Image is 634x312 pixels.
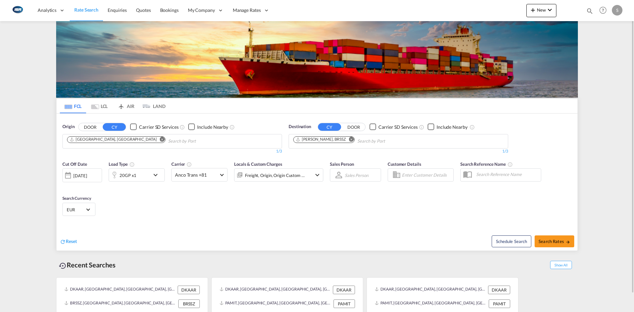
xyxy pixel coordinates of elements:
[59,262,67,270] md-icon: icon-backup-restore
[136,7,151,13] span: Quotes
[529,6,537,14] md-icon: icon-plus 400-fg
[234,161,282,167] span: Locals & Custom Charges
[402,170,451,180] input: Enter Customer Details
[74,7,98,13] span: Rate Search
[66,238,77,244] span: Reset
[38,7,56,14] span: Analytics
[178,299,200,308] div: BRSSZ
[69,137,157,142] div: Aarhus, DKAAR
[188,7,215,14] span: My Company
[171,161,192,167] span: Carrier
[152,171,163,179] md-icon: icon-chevron-down
[103,123,126,131] button: CY
[333,286,355,294] div: DKAAR
[428,123,468,130] md-checkbox: Checkbox No Ink
[388,161,421,167] span: Customer Details
[64,299,177,308] div: BRSSZ, Santos, Brazil, South America, Americas
[168,136,231,147] input: Chips input.
[67,207,85,213] span: EUR
[508,162,513,167] md-icon: Your search will be saved by the below given name
[473,169,541,179] input: Search Reference Name
[56,114,578,251] div: OriginDOOR CY Checkbox No InkUnchecked: Search for CY (Container Yard) services for all selected ...
[160,7,179,13] span: Bookings
[155,137,165,143] button: Remove
[245,171,305,180] div: Freight Origin Origin Custom Factory Stuffing
[139,124,178,130] div: Carrier SD Services
[62,182,67,191] md-datepicker: Select
[330,161,354,167] span: Sales Person
[10,3,25,18] img: 1aa151c0c08011ec8d6f413816f9a227.png
[234,168,323,182] div: Freight Origin Origin Custom Factory Stuffingicon-chevron-down
[86,99,113,113] md-tab-item: LCL
[318,123,341,131] button: CY
[60,239,66,245] md-icon: icon-refresh
[233,7,261,14] span: Manage Rates
[220,286,331,294] div: DKAAR, Aarhus, Denmark, Northern Europe, Europe
[62,196,91,201] span: Search Currency
[344,170,369,180] md-select: Sales Person
[492,235,531,247] button: Note: By default Schedule search will only considerorigin ports, destination ports and cut off da...
[79,123,102,131] button: DOOR
[109,168,165,182] div: 20GP x1icon-chevron-down
[108,7,127,13] span: Enquiries
[229,124,235,130] md-icon: Unchecked: Ignores neighbouring ports when fetching rates.Checked : Includes neighbouring ports w...
[188,123,228,130] md-checkbox: Checkbox No Ink
[489,299,510,308] div: PAMIT
[529,7,554,13] span: New
[120,171,136,180] div: 20GP x1
[586,7,593,15] md-icon: icon-magnify
[566,240,570,244] md-icon: icon-arrow-right
[470,124,475,130] md-icon: Unchecked: Ignores neighbouring ports when fetching rates.Checked : Includes neighbouring ports w...
[437,124,468,130] div: Include Nearby
[62,149,282,154] div: 1/3
[66,205,92,214] md-select: Select Currency: € EUREuro
[113,99,139,113] md-tab-item: AIR
[129,162,135,167] md-icon: icon-information-outline
[117,102,125,107] md-icon: icon-airplane
[375,299,487,308] div: PAMIT, Manzanillo, Panama, Mexico & Central America, Americas
[109,161,135,167] span: Load Type
[586,7,593,17] div: icon-magnify
[62,161,87,167] span: Cut Off Date
[187,162,192,167] md-icon: The selected Trucker/Carrierwill be displayed in the rate results If the rates are from another f...
[460,161,513,167] span: Search Reference Name
[197,124,228,130] div: Include Nearby
[69,137,158,142] div: Press delete to remove this chip.
[419,124,424,130] md-icon: Unchecked: Search for CY (Container Yard) services for all selected carriers.Checked : Search for...
[550,261,572,269] span: Show All
[597,5,612,17] div: Help
[66,134,233,147] md-chips-wrap: Chips container. Use arrow keys to select chips.
[344,137,354,143] button: Remove
[292,134,423,147] md-chips-wrap: Chips container. Use arrow keys to select chips.
[612,5,622,16] div: S
[526,4,556,17] button: icon-plus 400-fgNewicon-chevron-down
[64,286,176,294] div: DKAAR, Aarhus, Denmark, Northern Europe, Europe
[56,258,118,272] div: Recent Searches
[535,235,574,247] button: Search Ratesicon-arrow-right
[175,172,218,178] span: Anco Trans +81
[488,286,510,294] div: DKAAR
[60,238,77,245] div: icon-refreshReset
[296,137,347,142] div: Press delete to remove this chip.
[60,99,86,113] md-tab-item: FCL
[62,123,74,130] span: Origin
[62,168,102,182] div: [DATE]
[334,299,355,308] div: PAMIT
[597,5,609,16] span: Help
[178,286,200,294] div: DKAAR
[220,299,332,308] div: PAMIT, Manzanillo, Panama, Mexico & Central America, Americas
[375,286,486,294] div: DKAAR, Aarhus, Denmark, Northern Europe, Europe
[296,137,346,142] div: Santos, BRSSZ
[539,239,570,244] span: Search Rates
[342,123,365,131] button: DOOR
[60,99,165,113] md-pagination-wrapper: Use the left and right arrow keys to navigate between tabs
[73,173,87,179] div: [DATE]
[56,21,578,98] img: LCL+%26+FCL+BACKGROUND.png
[139,99,165,113] md-tab-item: LAND
[370,123,418,130] md-checkbox: Checkbox No Ink
[357,136,420,147] input: Chips input.
[130,123,178,130] md-checkbox: Checkbox No Ink
[289,149,508,154] div: 1/3
[378,124,418,130] div: Carrier SD Services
